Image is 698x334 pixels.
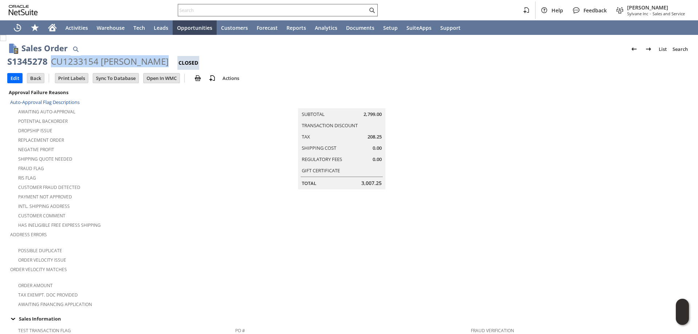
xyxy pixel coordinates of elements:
[18,301,92,307] a: Awaiting Financing Application
[129,20,149,35] a: Tech
[368,6,376,15] svg: Search
[7,314,688,323] div: Sales Information
[193,74,202,83] img: print.svg
[18,292,78,298] a: Tax Exempt. Doc Provided
[670,43,691,55] a: Search
[93,73,139,83] input: Sync To Database
[7,314,691,323] td: Sales Information
[252,20,282,35] a: Forecast
[627,4,685,11] span: [PERSON_NAME]
[402,20,436,35] a: SuiteApps
[650,11,651,16] span: -
[18,175,36,181] a: RIS flag
[133,24,145,31] span: Tech
[373,145,382,152] span: 0.00
[18,248,62,254] a: Possible Duplicate
[92,20,129,35] a: Warehouse
[7,56,48,67] div: S1345278
[302,180,316,186] a: Total
[208,74,217,83] img: add-record.svg
[144,73,180,83] input: Open In WMC
[27,73,44,83] input: Back
[302,167,340,174] a: Gift Certificate
[18,128,52,134] a: Dropship Issue
[97,24,125,31] span: Warehouse
[656,43,670,55] a: List
[10,266,67,273] a: Order Velocity Matches
[373,156,382,163] span: 0.00
[368,133,382,140] span: 208.25
[9,5,38,15] svg: logo
[18,222,101,228] a: Has Ineligible Free Express Shipping
[7,88,232,97] div: Approval Failure Reasons
[18,156,72,162] a: Shipping Quote Needed
[177,24,212,31] span: Opportunities
[302,111,325,117] a: Subtotal
[18,282,53,289] a: Order Amount
[342,20,379,35] a: Documents
[18,118,68,124] a: Potential Backorder
[149,20,173,35] a: Leads
[10,99,80,105] a: Auto-Approval Flag Descriptions
[10,232,47,238] a: Address Errors
[286,24,306,31] span: Reports
[440,24,461,31] span: Support
[676,312,689,325] span: Oracle Guided Learning Widget. To move around, please hold and drag
[583,7,607,14] span: Feedback
[298,97,385,108] caption: Summary
[18,184,80,190] a: Customer Fraud Detected
[177,56,199,70] div: Closed
[21,42,68,54] h1: Sales Order
[630,45,638,53] img: Previous
[302,145,336,151] a: Shipping Cost
[9,20,26,35] a: Recent Records
[13,23,22,32] svg: Recent Records
[310,20,342,35] a: Analytics
[71,45,80,53] img: Quick Find
[48,23,57,32] svg: Home
[18,203,70,209] a: Intl. Shipping Address
[627,11,648,16] span: Sylvane Inc
[361,180,382,187] span: 3,007.25
[26,20,44,35] div: Shortcuts
[257,24,278,31] span: Forecast
[154,24,168,31] span: Leads
[61,20,92,35] a: Activities
[18,146,54,153] a: Negative Profit
[644,45,653,53] img: Next
[436,20,465,35] a: Support
[653,11,685,16] span: Sales and Service
[221,24,248,31] span: Customers
[173,20,217,35] a: Opportunities
[302,133,310,140] a: Tax
[178,6,368,15] input: Search
[379,20,402,35] a: Setup
[51,56,169,67] div: CU1233154 [PERSON_NAME]
[315,24,337,31] span: Analytics
[471,327,514,334] a: Fraud Verification
[18,137,64,143] a: Replacement Order
[65,24,88,31] span: Activities
[346,24,374,31] span: Documents
[676,299,689,325] iframe: Click here to launch Oracle Guided Learning Help Panel
[282,20,310,35] a: Reports
[8,73,22,83] input: Edit
[55,73,88,83] input: Print Labels
[18,109,75,115] a: Awaiting Auto-Approval
[302,122,358,129] a: Transaction Discount
[31,23,39,32] svg: Shortcuts
[235,327,245,334] a: PO #
[18,213,65,219] a: Customer Comment
[18,194,72,200] a: Payment not approved
[217,20,252,35] a: Customers
[302,156,342,162] a: Regulatory Fees
[44,20,61,35] a: Home
[18,257,66,263] a: Order Velocity Issue
[364,111,382,118] span: 2,799.00
[383,24,398,31] span: Setup
[18,327,71,334] a: Test Transaction Flag
[18,165,44,172] a: Fraud Flag
[551,7,563,14] span: Help
[220,75,242,81] a: Actions
[406,24,432,31] span: SuiteApps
